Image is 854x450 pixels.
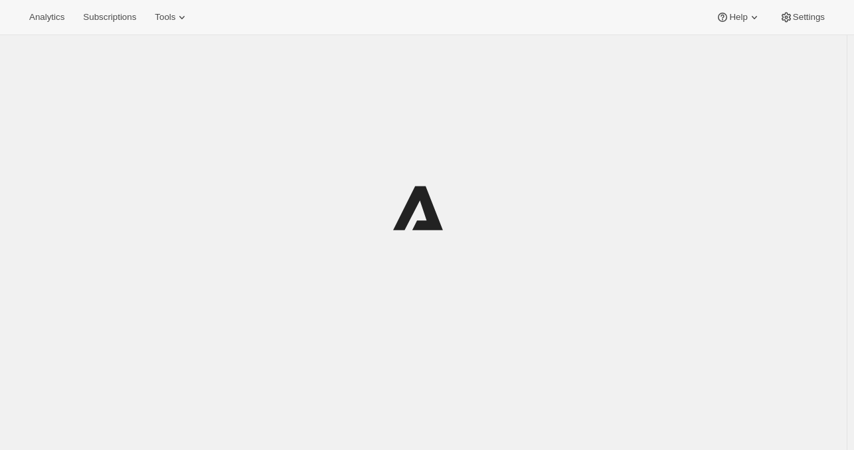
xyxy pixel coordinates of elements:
[772,8,833,27] button: Settings
[729,12,747,23] span: Help
[83,12,136,23] span: Subscriptions
[793,12,825,23] span: Settings
[75,8,144,27] button: Subscriptions
[21,8,72,27] button: Analytics
[147,8,197,27] button: Tools
[29,12,64,23] span: Analytics
[708,8,768,27] button: Help
[155,12,175,23] span: Tools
